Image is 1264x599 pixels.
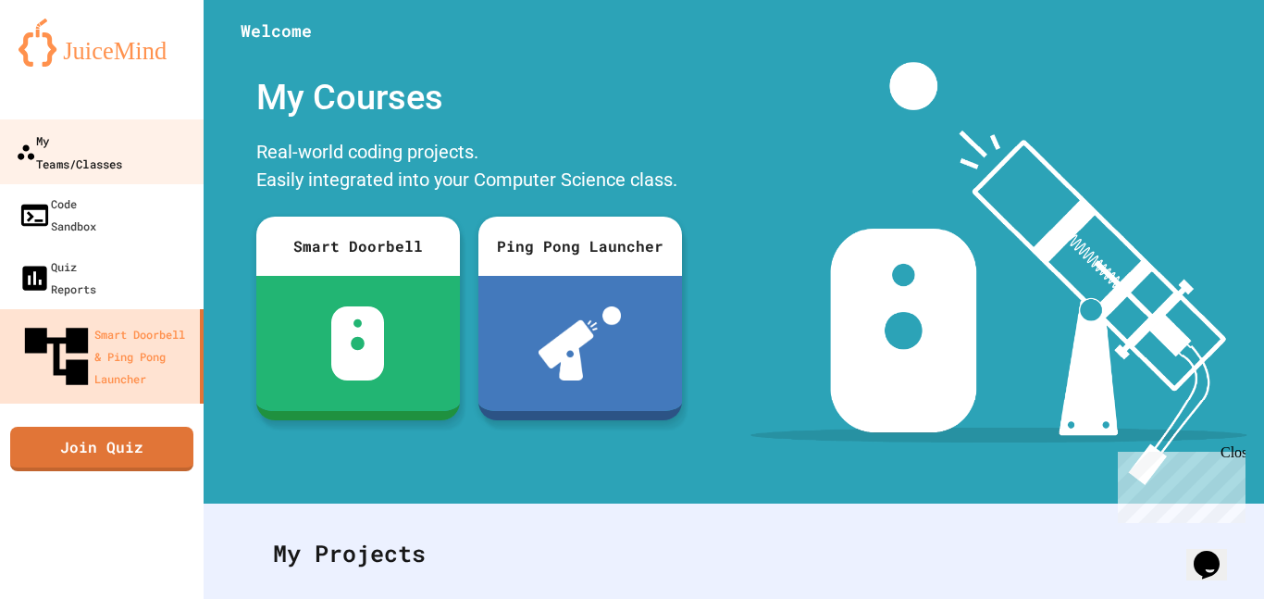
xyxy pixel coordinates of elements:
div: My Teams/Classes [16,129,122,174]
img: logo-orange.svg [19,19,185,67]
div: Smart Doorbell & Ping Pong Launcher [19,318,192,394]
div: My Courses [247,62,691,133]
div: My Projects [254,518,1213,590]
img: ppl-with-ball.png [539,306,621,381]
div: Smart Doorbell [256,217,460,276]
div: Code Sandbox [19,193,96,237]
div: Chat with us now!Close [7,7,128,118]
div: Quiz Reports [19,256,96,300]
img: sdb-white.svg [331,306,384,381]
iframe: chat widget [1110,444,1245,523]
a: Join Quiz [10,427,193,471]
div: Ping Pong Launcher [478,217,682,276]
iframe: chat widget [1186,525,1245,580]
img: banner-image-my-projects.png [750,62,1246,485]
div: Real-world coding projects. Easily integrated into your Computer Science class. [247,133,691,203]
